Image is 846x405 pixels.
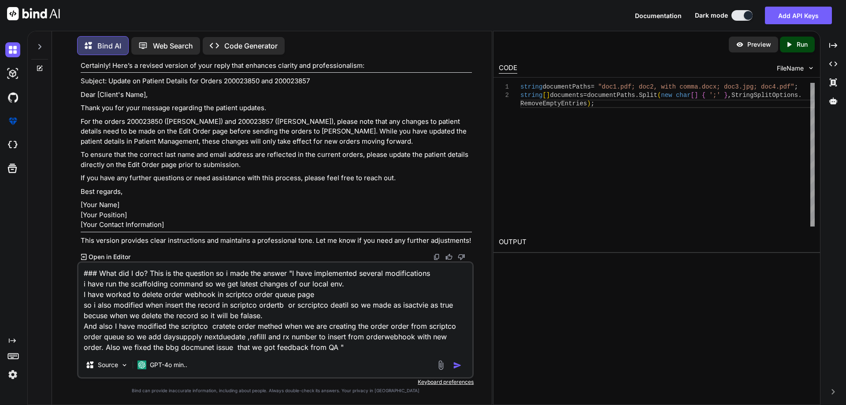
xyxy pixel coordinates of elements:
[121,361,128,369] img: Pick Models
[520,83,542,90] span: string
[150,360,187,369] p: GPT-4o min..
[807,64,815,72] img: chevron down
[77,387,474,394] p: Bind can provide inaccurate information, including about people. Always double-check its answers....
[81,187,472,197] p: Best regards,
[701,92,705,99] span: {
[657,92,661,99] span: (
[694,92,698,99] span: ]
[542,92,546,99] span: [
[635,11,682,20] button: Documentation
[445,253,453,260] img: like
[499,91,509,100] div: 2
[224,41,278,51] p: Code Generator
[690,92,694,99] span: [
[81,61,472,71] p: Certainly! Here’s a revised version of your reply that enhances clarity and professionalism:
[5,137,20,152] img: cloudideIcon
[747,40,771,49] p: Preview
[81,236,472,246] p: This version provides clear instructions and maintains a professional tone. Let me know if you ne...
[676,92,691,99] span: char
[81,103,472,113] p: Thank you for your message regarding the patient updates.
[587,100,590,107] span: )
[436,360,446,370] img: attachment
[453,361,462,370] img: icon
[493,232,820,253] h2: OUTPUT
[153,41,193,51] p: Web Search
[89,253,130,261] p: Open in Editor
[98,360,118,369] p: Source
[5,90,20,105] img: githubDark
[798,92,801,99] span: .
[777,64,804,73] span: FileName
[731,92,798,99] span: StringSplitOptions
[81,150,472,170] p: To ensure that the correct last name and email address are reflected in the current orders, pleas...
[137,360,146,369] img: GPT-4o mini
[542,83,590,90] span: documentPaths
[5,367,20,382] img: settings
[590,83,594,90] span: =
[433,253,440,260] img: copy
[499,63,517,74] div: CODE
[77,379,474,386] p: Keyboard preferences
[81,90,472,100] p: Dear [Client's Name],
[590,100,594,107] span: ;
[81,76,472,86] p: Subject: Update on Patient Details for Orders 200023850 and 200023857
[661,92,672,99] span: new
[5,114,20,129] img: premium
[546,92,549,99] span: ]
[81,200,472,230] p: [Your Name] [Your Position] [Your Contact Information]
[499,83,509,91] div: 1
[783,83,794,90] span: df"
[5,66,20,81] img: darkAi-studio
[520,100,587,107] span: RemoveEmptyEntries
[794,83,798,90] span: ;
[550,92,583,99] span: documents
[639,92,657,99] span: Split
[583,92,587,99] span: =
[695,11,728,20] span: Dark mode
[724,92,727,99] span: }
[598,83,783,90] span: "doc1.pdf; doc2, with comma.docx; doc3.jpg; doc4.p
[81,117,472,147] p: For the orders 200023850 ([PERSON_NAME]) and 200023857 ([PERSON_NAME]), please note that any chan...
[7,7,60,20] img: Bind AI
[736,41,744,48] img: preview
[587,92,635,99] span: documentPaths
[520,92,542,99] span: string
[635,92,638,99] span: .
[78,263,472,353] textarea: ### What did I do? This is the question so i made the answer "I have implemented several modifica...
[458,253,465,260] img: dislike
[797,40,808,49] p: Run
[727,92,731,99] span: ,
[765,7,832,24] button: Add API Keys
[81,173,472,183] p: If you have any further questions or need assistance with this process, please feel free to reach...
[709,92,720,99] span: ';'
[97,41,121,51] p: Bind AI
[635,12,682,19] span: Documentation
[5,42,20,57] img: darkChat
